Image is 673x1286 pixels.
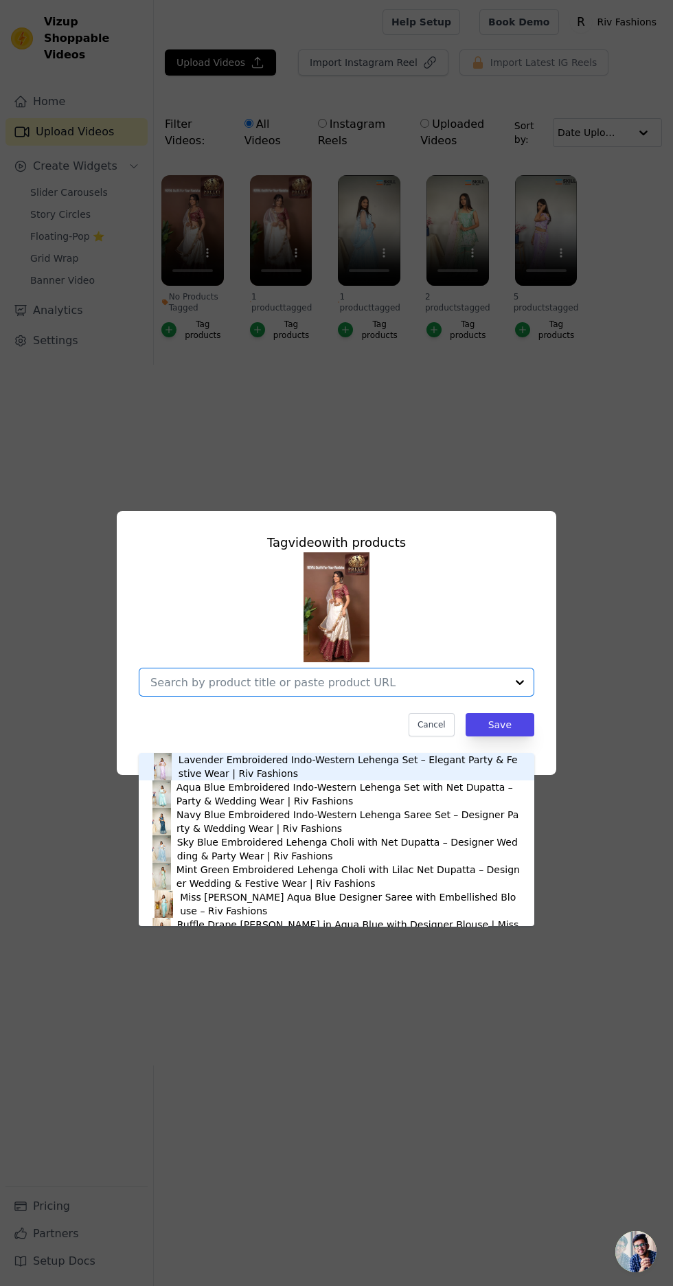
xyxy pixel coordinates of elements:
[139,533,534,552] div: Tag video with products
[152,918,172,945] img: product thumbnail
[177,835,521,863] div: Sky Blue Embroidered Lehenga Choli with Net Dupatta – Designer Wedding & Party Wear | Riv Fashions
[409,713,455,736] button: Cancel
[304,552,369,662] img: reel-preview-sut2q4-ag.myshopify.com-3688561945759511249_9170063128.jpeg
[176,808,521,835] div: Navy Blue Embroidered Indo-Western Lehenga Saree Set – Designer Party & Wedding Wear | Riv Fashions
[180,890,521,918] div: Miss [PERSON_NAME] Aqua Blue Designer Saree with Embellished Blouse – Riv Fashions
[150,676,506,689] input: Search by product title or paste product URL
[615,1231,657,1272] a: Open chat
[176,780,521,808] div: Aqua Blue Embroidered Indo-Western Lehenga Set with Net Dupatta – Party & Wedding Wear | Riv Fash...
[152,780,171,808] img: product thumbnail
[466,713,534,736] button: Save
[179,753,521,780] div: Lavender Embroidered Indo-Western Lehenga Set – Elegant Party & Festive Wear | Riv Fashions
[152,753,173,780] img: product thumbnail
[152,863,171,890] img: product thumbnail
[152,890,174,918] img: product thumbnail
[152,808,171,835] img: product thumbnail
[152,835,172,863] img: product thumbnail
[176,863,521,890] div: Mint Green Embroidered Lehenga Choli with Lilac Net Dupatta – Designer Wedding & Festive Wear | R...
[177,918,521,945] div: Ruffle Drape [PERSON_NAME] in Aqua Blue with Designer Blouse | Miss [PERSON_NAME] – Riv Fashions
